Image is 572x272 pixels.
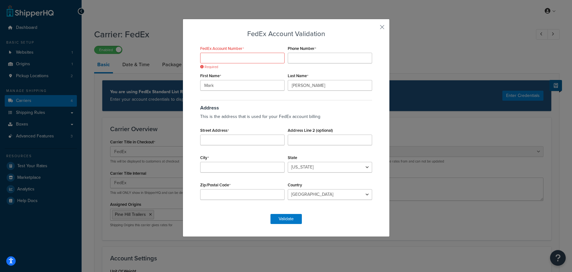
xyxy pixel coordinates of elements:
label: First Name [200,73,221,78]
label: Zip/Postal Code [200,183,231,188]
label: Phone Number [288,46,316,51]
h3: FedEx Account Validation [199,30,374,38]
span: Required [200,65,218,69]
label: Street Address [200,128,229,133]
label: FedEx Account Number [200,46,244,51]
button: Validate [270,214,302,224]
label: Country [288,183,302,187]
h3: Address [200,100,372,111]
p: This is the address that is used for your FedEx account billing [200,112,372,121]
label: Address Line 2 (optional) [288,128,333,133]
label: City [200,155,209,160]
label: State [288,155,297,160]
label: Last Name [288,73,308,78]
